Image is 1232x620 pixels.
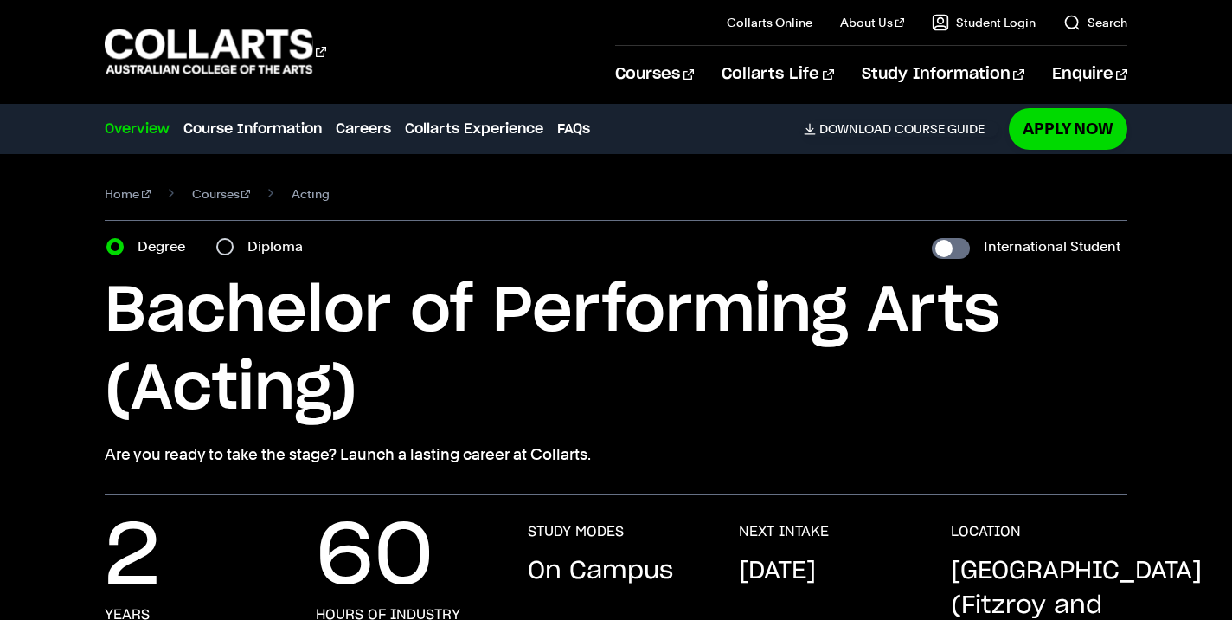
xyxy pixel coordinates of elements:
label: International Student [984,235,1120,259]
p: On Campus [528,554,673,589]
h1: Bachelor of Performing Arts (Acting) [105,273,1127,429]
a: Enquire [1052,46,1127,103]
a: Careers [336,119,391,139]
p: 2 [105,523,160,592]
a: Course Information [183,119,322,139]
a: Overview [105,119,170,139]
a: Courses [615,46,694,103]
label: Degree [138,235,196,259]
h3: LOCATION [951,523,1021,540]
h3: STUDY MODES [528,523,624,540]
a: Collarts Life [722,46,833,103]
a: Study Information [862,46,1024,103]
p: Are you ready to take the stage? Launch a lasting career at Collarts. [105,442,1127,467]
a: Search [1063,14,1127,31]
a: Collarts Experience [405,119,543,139]
a: Courses [192,182,251,206]
p: [DATE] [739,554,816,589]
div: Go to homepage [105,27,326,76]
span: Acting [292,182,330,206]
p: 60 [316,523,433,592]
a: Student Login [932,14,1036,31]
a: FAQs [557,119,590,139]
a: About Us [840,14,904,31]
a: Apply Now [1009,108,1127,149]
span: Download [819,121,891,137]
a: Home [105,182,151,206]
a: DownloadCourse Guide [804,121,998,137]
a: Collarts Online [727,14,812,31]
h3: NEXT INTAKE [739,523,829,540]
label: Diploma [247,235,313,259]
